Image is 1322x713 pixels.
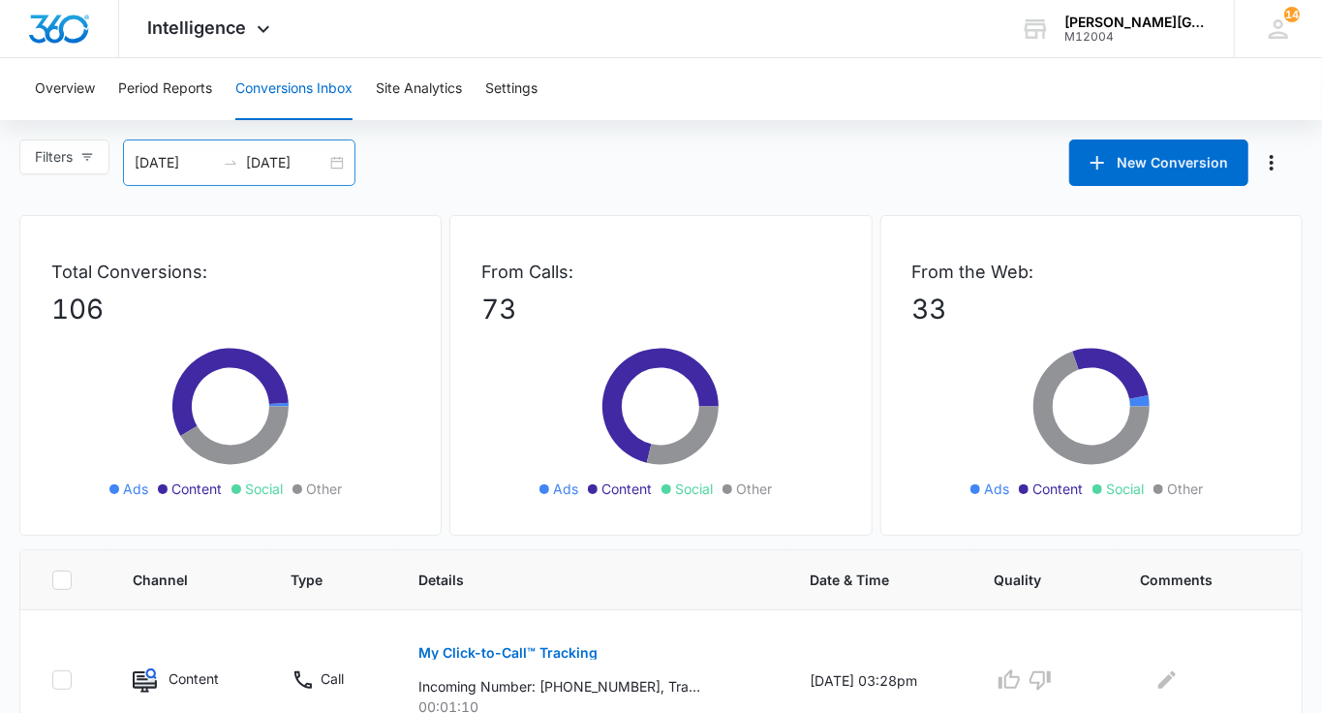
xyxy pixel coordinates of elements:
p: 73 [481,289,840,329]
span: Other [1167,479,1203,499]
button: Overview [35,58,95,120]
span: Quality [994,570,1064,590]
button: New Conversion [1069,139,1248,186]
span: Filters [35,146,73,168]
button: Edit Comments [1152,665,1183,696]
p: From the Web: [912,259,1271,285]
span: Content [171,479,222,499]
span: Date & Time [811,570,920,590]
span: Comments [1140,570,1243,590]
span: Other [736,479,772,499]
span: Social [1106,479,1144,499]
span: Social [245,479,283,499]
div: notifications count [1284,7,1300,22]
p: 106 [51,289,410,329]
p: Total Conversions: [51,259,410,285]
button: Settings [485,58,538,120]
p: My Click-to-Call™ Tracking [418,646,598,660]
input: Start date [135,152,215,173]
span: Ads [123,479,148,499]
span: Content [1032,479,1083,499]
span: Details [418,570,736,590]
button: Conversions Inbox [235,58,353,120]
span: swap-right [223,155,238,170]
span: Channel [133,570,217,590]
button: Site Analytics [376,58,462,120]
p: From Calls: [481,259,840,285]
span: Type [292,570,344,590]
input: End date [246,152,326,173]
span: Ads [553,479,578,499]
div: account name [1064,15,1206,30]
button: Period Reports [118,58,212,120]
span: Ads [984,479,1009,499]
span: Intelligence [148,17,247,38]
p: 33 [912,289,1271,329]
button: Filters [19,139,109,174]
p: Incoming Number: [PHONE_NUMBER], Tracking Number: [PHONE_NUMBER], Ring To: [PHONE_NUMBER], Caller... [418,676,700,697]
div: account id [1064,30,1206,44]
span: Other [306,479,342,499]
span: to [223,155,238,170]
span: Social [675,479,713,499]
p: Content [169,668,219,689]
button: My Click-to-Call™ Tracking [418,630,598,676]
span: 14 [1284,7,1300,22]
button: Manage Numbers [1256,147,1287,178]
p: Call [322,668,345,689]
span: Content [601,479,652,499]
